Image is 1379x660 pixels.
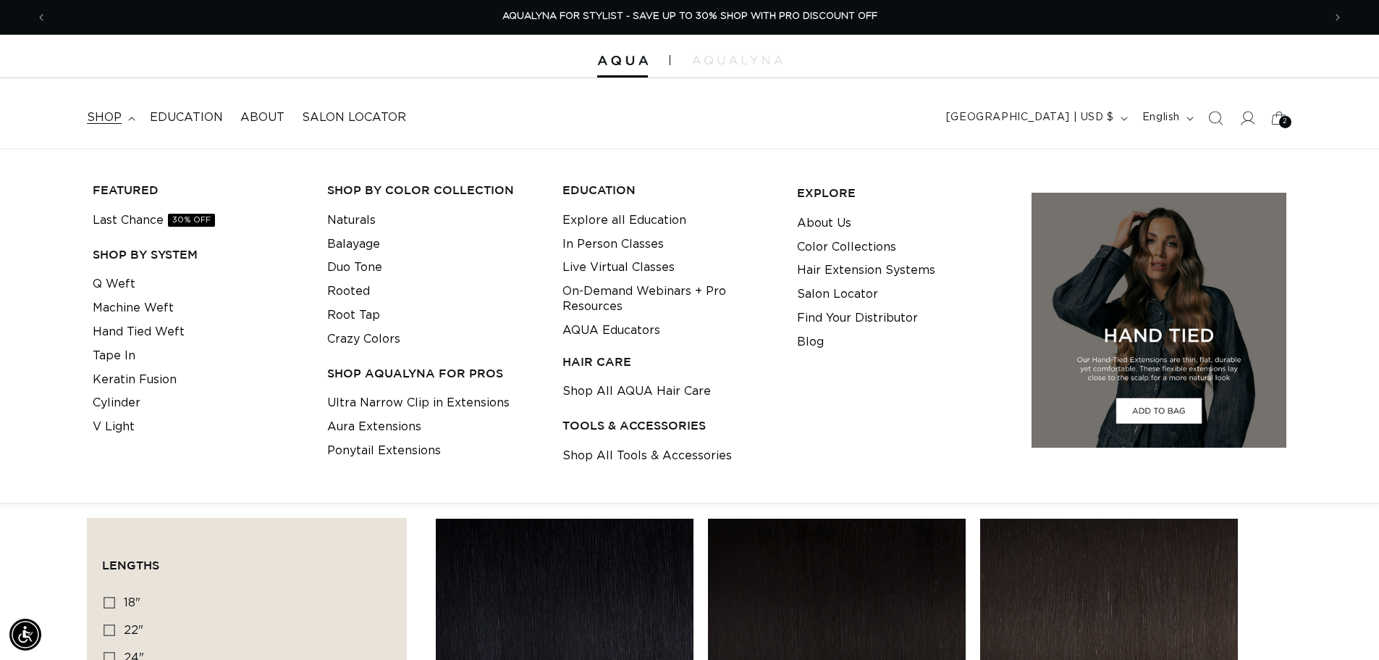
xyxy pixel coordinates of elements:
a: Salon Locator [797,283,878,306]
a: Salon Locator [293,101,415,134]
a: On-Demand Webinars + Pro Resources [562,280,775,319]
h3: SHOP BY SYSTEM [93,247,305,262]
span: About [240,110,284,125]
span: English [1142,110,1180,125]
span: Education [150,110,223,125]
h3: HAIR CARE [562,354,775,369]
button: English [1134,104,1199,132]
a: Cylinder [93,391,140,415]
a: AQUA Educators [562,319,660,343]
a: About [232,101,293,134]
button: Previous announcement [25,4,57,31]
a: Machine Weft [93,296,174,320]
h3: TOOLS & ACCESSORIES [562,418,775,433]
a: Explore all Education [562,209,686,233]
span: 22" [124,625,143,636]
h3: Shop by Color Collection [327,183,539,198]
img: Aqua Hair Extensions [597,56,648,66]
iframe: Chat Widget [1307,590,1379,660]
a: Hand Tied Weft [93,320,185,344]
a: Shop All AQUA Hair Care [562,380,711,404]
img: aqualyna.com [692,56,783,64]
h3: EXPLORE [797,185,1009,201]
a: Balayage [327,233,380,256]
a: Rooted [327,280,370,304]
a: Hair Extension Systems [797,259,935,283]
a: Find Your Distributor [797,306,918,330]
a: Aura Extensions [327,415,421,439]
div: Accessibility Menu [9,619,41,651]
h3: Shop AquaLyna for Pros [327,366,539,381]
span: shop [87,110,122,125]
span: Salon Locator [302,110,406,125]
a: Live Virtual Classes [562,256,675,280]
a: Keratin Fusion [93,368,177,392]
a: Duo Tone [327,256,382,280]
span: [GEOGRAPHIC_DATA] | USD $ [946,110,1114,125]
h3: EDUCATION [562,183,775,198]
summary: Search [1199,102,1231,134]
summary: shop [78,101,141,134]
a: V Light [93,415,135,439]
span: 18" [124,597,140,609]
a: Q Weft [93,272,135,296]
a: Color Collections [797,235,896,259]
span: 2 [1283,116,1288,128]
a: Shop All Tools & Accessories [562,444,732,468]
a: About Us [797,212,851,235]
a: Last Chance30% OFF [93,209,215,233]
a: Naturals [327,209,376,233]
a: In Person Classes [562,233,664,256]
a: Ultra Narrow Clip in Extensions [327,391,510,415]
a: Ponytail Extensions [327,439,441,463]
span: Lengths [102,559,159,572]
span: AQUALYNA FOR STYLIST - SAVE UP TO 30% SHOP WITH PRO DISCOUNT OFF [502,12,877,21]
summary: Lengths (0 selected) [102,533,392,585]
a: Root Tap [327,304,380,327]
button: Next announcement [1322,4,1354,31]
h3: FEATURED [93,183,305,198]
a: Blog [797,330,824,354]
a: Education [141,101,232,134]
span: 30% OFF [168,214,215,227]
button: [GEOGRAPHIC_DATA] | USD $ [937,104,1134,132]
a: Tape In [93,344,135,368]
a: Crazy Colors [327,327,400,351]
